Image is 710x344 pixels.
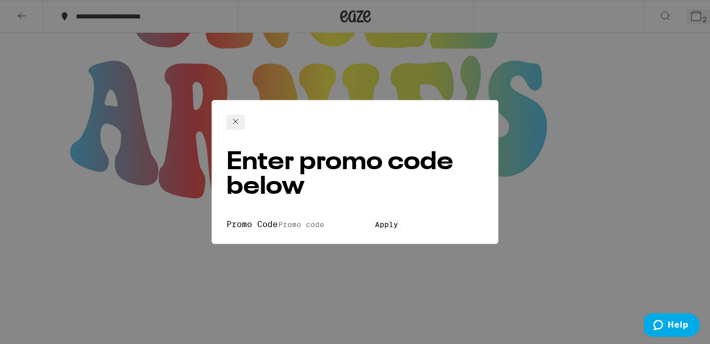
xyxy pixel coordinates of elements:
[375,220,398,229] span: Apply
[278,220,372,229] input: Promo code
[372,220,401,229] button: Apply
[644,313,700,339] iframe: Opens a widget where you can find more information
[226,219,278,229] label: Promo Code
[226,150,484,199] h2: Enter promo code below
